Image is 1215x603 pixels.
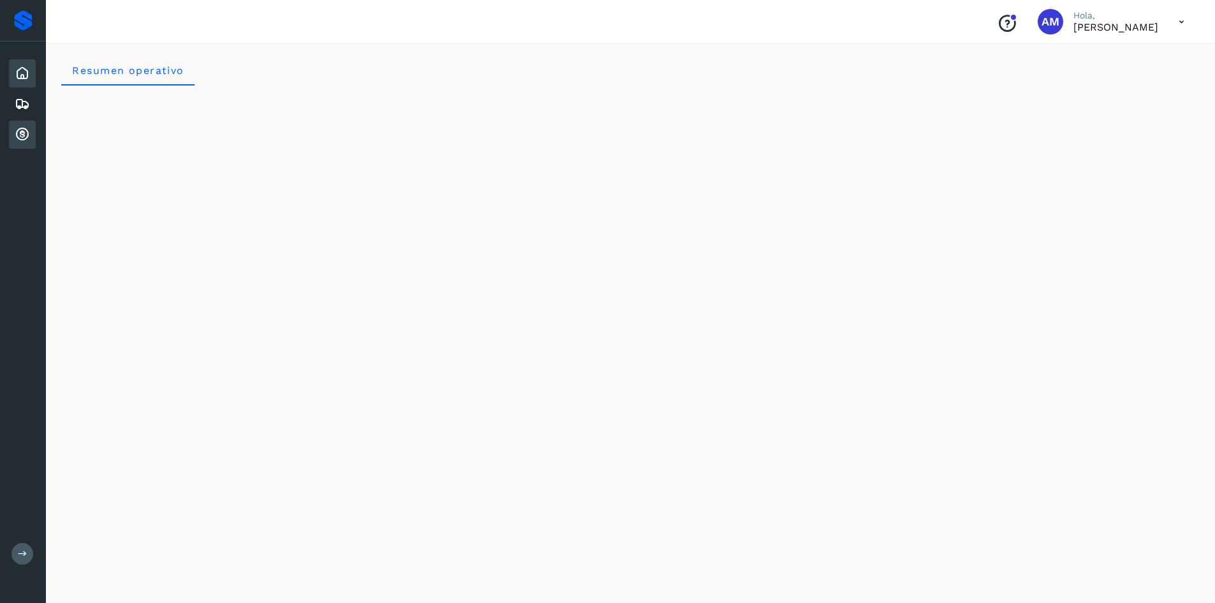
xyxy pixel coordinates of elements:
p: ANGEL MIGUEL RAMIREZ [1073,21,1158,33]
span: Resumen operativo [71,64,184,77]
div: Cuentas por cobrar [9,121,36,149]
div: Embarques [9,90,36,118]
div: Inicio [9,59,36,87]
p: Hola, [1073,10,1158,21]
